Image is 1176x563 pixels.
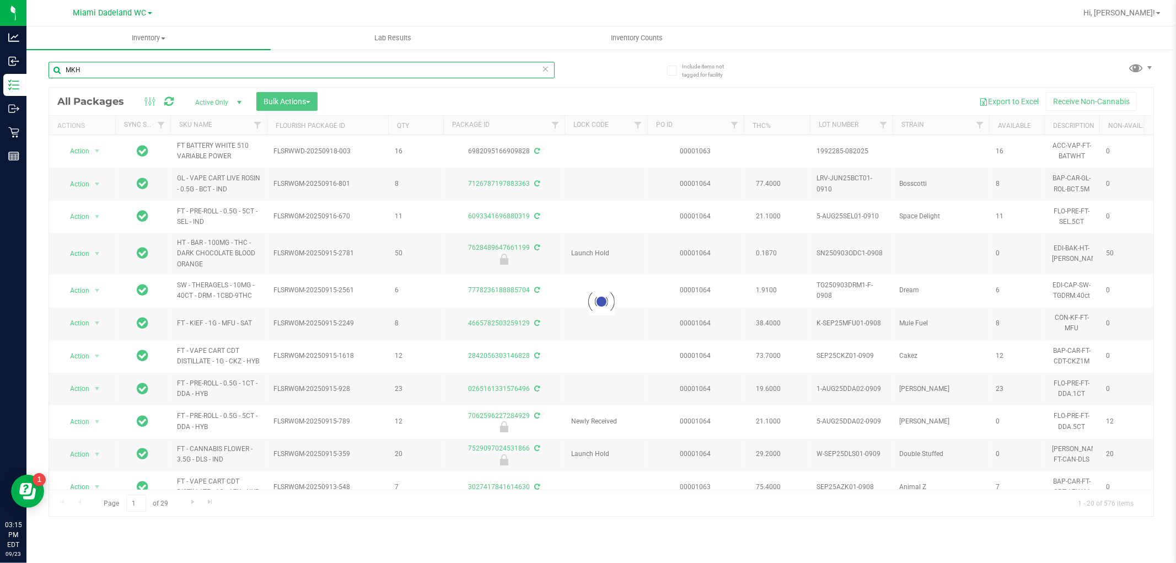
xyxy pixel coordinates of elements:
[8,151,19,162] inline-svg: Reports
[73,8,147,18] span: Miami Dadeland WC
[33,473,46,486] iframe: Resource center unread badge
[515,26,759,50] a: Inventory Counts
[359,33,426,43] span: Lab Results
[8,56,19,67] inline-svg: Inbound
[1083,8,1155,17] span: Hi, [PERSON_NAME]!
[8,103,19,114] inline-svg: Outbound
[8,79,19,90] inline-svg: Inventory
[49,62,555,78] input: Search Package ID, Item Name, SKU, Lot or Part Number...
[11,475,44,508] iframe: Resource center
[26,33,271,43] span: Inventory
[8,32,19,43] inline-svg: Analytics
[597,33,678,43] span: Inventory Counts
[5,520,22,550] p: 03:15 PM EDT
[542,62,550,76] span: Clear
[8,127,19,138] inline-svg: Retail
[5,550,22,558] p: 09/23
[682,62,737,79] span: Include items not tagged for facility
[271,26,515,50] a: Lab Results
[26,26,271,50] a: Inventory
